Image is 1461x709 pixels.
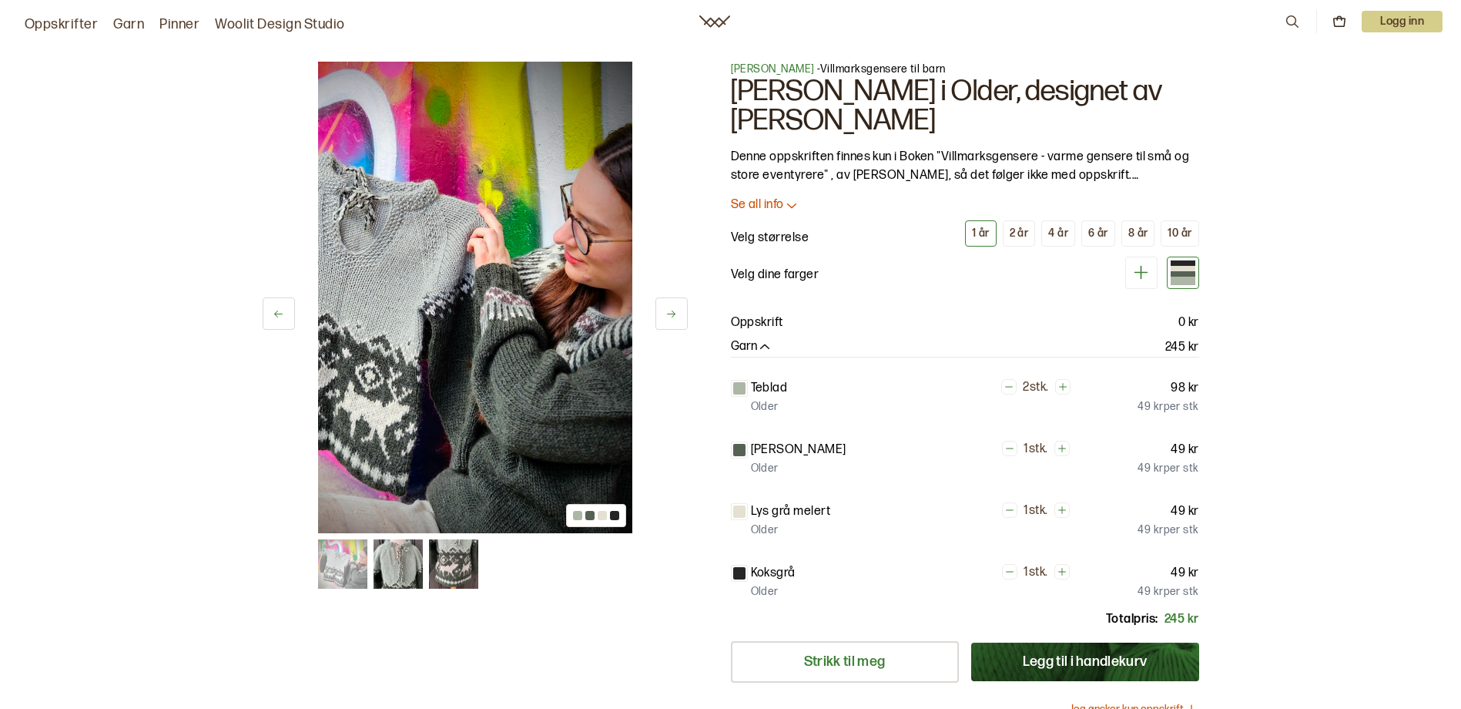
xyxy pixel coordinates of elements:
p: 98 kr [1171,379,1198,398]
h1: [PERSON_NAME] i Older, designet av [PERSON_NAME] [731,77,1199,136]
a: Oppskrifter [25,14,98,35]
p: - Villmarksgensere til barn [731,62,1199,77]
p: 245 kr [1164,610,1199,629]
p: Denne oppskriften finnes kun i Boken "Villmarksgensere - varme gensere til små og store eventyrer... [731,148,1199,185]
p: Logg inn [1362,11,1443,32]
p: Velg størrelse [731,229,809,247]
button: 8 år [1121,220,1155,247]
img: Bilde av oppskrift [318,62,632,533]
p: Older [751,399,779,415]
div: 10 år [1168,227,1191,240]
button: Garn [731,339,772,355]
p: 2 stk. [1023,380,1048,396]
div: 6 år [1088,227,1108,240]
button: Se all info [731,197,1199,213]
p: 245 kr [1165,338,1199,357]
button: 6 år [1081,220,1115,247]
button: User dropdown [1362,11,1443,32]
div: 4 år [1048,227,1068,240]
p: 49 kr [1171,441,1198,459]
p: 49 kr [1171,564,1198,583]
p: Older [751,461,779,476]
button: 10 år [1161,220,1198,247]
div: Teblad [1167,257,1199,289]
p: Oppskrift [731,314,783,332]
p: 1 stk. [1024,442,1047,458]
div: 2 år [1010,227,1029,240]
a: Pinner [159,14,199,35]
p: Se all info [731,197,784,213]
p: 0 kr [1178,314,1199,332]
p: 49 kr per stk [1138,584,1198,600]
p: 1 stk. [1024,503,1047,519]
p: 49 kr per stk [1138,461,1198,476]
p: 49 kr per stk [1138,523,1198,538]
p: [PERSON_NAME] [751,441,846,459]
p: 49 kr [1171,502,1198,521]
div: 8 år [1128,227,1148,240]
p: Lys grå melert [751,502,831,521]
p: Older [751,523,779,538]
p: Older [751,584,779,600]
button: Legg til i handlekurv [971,643,1199,681]
p: Koksgrå [751,564,796,583]
p: Teblad [751,379,788,398]
p: 1 stk. [1024,565,1047,581]
p: 49 kr per stk [1138,399,1198,415]
button: 1 år [965,220,997,247]
a: Strikk til meg [731,641,959,683]
button: 2 år [1003,220,1036,247]
a: [PERSON_NAME] [731,62,815,76]
a: Woolit Design Studio [215,14,345,35]
div: 1 år [972,227,990,240]
p: Totalpris: [1106,610,1158,629]
p: Velg dine farger [731,266,819,284]
button: 4 år [1041,220,1075,247]
a: Garn [113,14,144,35]
a: Woolit [699,15,730,28]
